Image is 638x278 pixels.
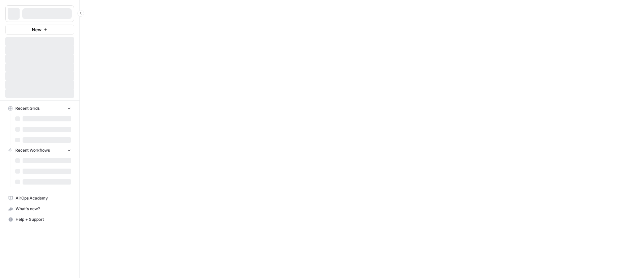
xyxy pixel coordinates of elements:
[5,204,74,214] button: What's new?
[5,103,74,113] button: Recent Grids
[15,105,40,111] span: Recent Grids
[5,214,74,225] button: Help + Support
[15,147,50,153] span: Recent Workflows
[5,145,74,155] button: Recent Workflows
[5,193,74,204] a: AirOps Academy
[5,25,74,35] button: New
[16,216,71,222] span: Help + Support
[32,26,42,33] span: New
[16,195,71,201] span: AirOps Academy
[6,204,74,214] div: What's new?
